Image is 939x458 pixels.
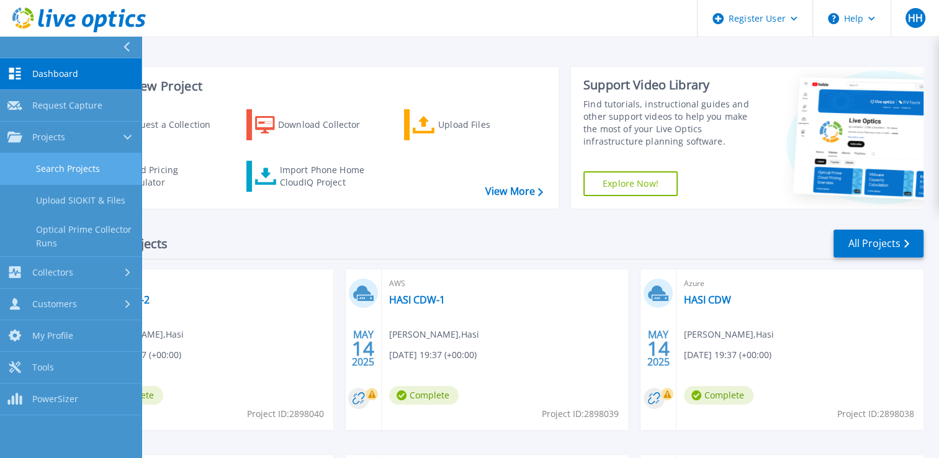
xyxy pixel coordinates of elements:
[88,161,227,192] a: Cloud Pricing Calculator
[352,343,374,354] span: 14
[647,343,670,354] span: 14
[684,328,774,341] span: [PERSON_NAME] , Hasi
[124,112,223,137] div: Request a Collection
[278,112,377,137] div: Download Collector
[583,77,760,93] div: Support Video Library
[32,132,65,143] span: Projects
[583,98,760,148] div: Find tutorials, instructional guides and other support videos to help you make the most of your L...
[684,386,753,405] span: Complete
[907,13,922,23] span: HH
[833,230,923,258] a: All Projects
[389,294,445,306] a: HASI CDW-1
[351,326,375,371] div: MAY 2025
[94,277,326,290] span: Azure
[32,299,77,310] span: Customers
[389,328,479,341] span: [PERSON_NAME] , Hasi
[485,186,543,197] a: View More
[389,277,621,290] span: AWS
[647,326,670,371] div: MAY 2025
[122,164,221,189] div: Cloud Pricing Calculator
[32,362,54,373] span: Tools
[837,407,914,421] span: Project ID: 2898038
[684,277,916,290] span: Azure
[389,386,459,405] span: Complete
[684,348,771,362] span: [DATE] 19:37 (+00:00)
[279,164,376,189] div: Import Phone Home CloudIQ Project
[32,100,102,111] span: Request Capture
[404,109,542,140] a: Upload Files
[88,79,542,93] h3: Start a New Project
[389,348,477,362] span: [DATE] 19:37 (+00:00)
[247,407,324,421] span: Project ID: 2898040
[438,112,537,137] div: Upload Files
[32,330,73,341] span: My Profile
[32,267,73,278] span: Collectors
[246,109,385,140] a: Download Collector
[542,407,619,421] span: Project ID: 2898039
[32,393,78,405] span: PowerSizer
[32,68,78,79] span: Dashboard
[583,171,678,196] a: Explore Now!
[88,109,227,140] a: Request a Collection
[684,294,731,306] a: HASI CDW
